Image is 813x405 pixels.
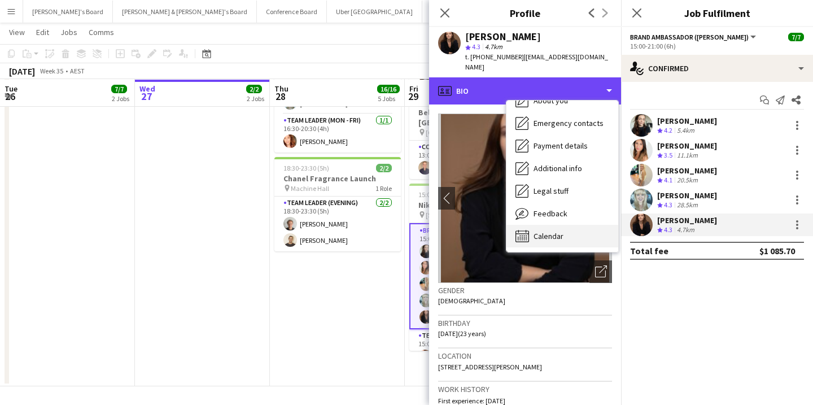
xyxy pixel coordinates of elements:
div: [DATE] [9,66,35,77]
app-card-role: Team Leader (Evening)2/218:30-23:30 (5h)[PERSON_NAME][PERSON_NAME] [274,197,401,251]
span: [STREET_ADDRESS][PERSON_NAME] [426,211,508,219]
h3: Job Fulfilment [621,6,813,20]
span: Feedback [534,208,567,219]
span: Thu [274,84,289,94]
span: 4.2 [664,126,672,134]
button: Conference Board [257,1,327,23]
app-card-role: Team Leader (Mon - Fri)1/116:30-20:30 (4h)[PERSON_NAME] [274,114,401,153]
h3: Gender [438,285,612,295]
span: 4.3 [664,201,672,209]
div: Open photos pop-in [589,260,612,283]
span: Brand Ambassador (Mon - Fri) [630,33,749,41]
app-card-role: Brand Ambassador ([PERSON_NAME])5/515:00-21:00 (6h)[PERSON_NAME][PERSON_NAME][PERSON_NAME][PERSON... [409,223,536,329]
div: AEST [70,67,85,75]
app-card-role: Costume (Mon - Fri)1/113:00-17:00 (4h)[PERSON_NAME] [409,141,536,179]
span: Edit [36,27,49,37]
div: Confirmed [621,55,813,82]
span: 16/16 [377,85,400,93]
span: 28 [273,90,289,103]
span: Legal stuff [534,186,569,196]
div: Bio [429,77,621,104]
span: 4.7km [483,42,505,51]
div: Payment details [506,134,618,157]
span: | [EMAIL_ADDRESS][DOMAIN_NAME] [465,53,608,71]
span: Week 35 [37,67,65,75]
h3: Location [438,351,612,361]
div: 11.1km [675,151,700,160]
span: 18:30-23:30 (5h) [283,164,329,172]
span: 2/2 [246,85,262,93]
button: [PERSON_NAME] & [PERSON_NAME]'s Board [113,1,257,23]
div: 2 Jobs [112,94,129,103]
a: Edit [32,25,54,40]
span: 29 [408,90,418,103]
span: Comms [89,27,114,37]
a: View [5,25,29,40]
div: [PERSON_NAME] [657,190,717,201]
span: Jobs [60,27,77,37]
span: 15:00-21:00 (6h) [418,190,464,199]
button: Uber [GEOGRAPHIC_DATA] [327,1,422,23]
h3: Nike Womens Activation [409,200,536,210]
span: Calendar [534,231,563,241]
span: [STREET_ADDRESS][PERSON_NAME] [438,363,542,371]
a: Jobs [56,25,82,40]
span: 4.1 [664,176,672,184]
div: Emergency contacts [506,112,618,134]
div: 5 Jobs [378,94,399,103]
span: [GEOGRAPHIC_DATA] - [GEOGRAPHIC_DATA] [426,128,510,137]
span: Payment details [534,141,588,151]
div: [PERSON_NAME] [657,215,717,225]
span: 3.5 [664,151,672,159]
span: t. [PHONE_NUMBER] [465,53,524,61]
span: View [9,27,25,37]
span: 4.3 [664,225,672,234]
button: [PERSON_NAME]'s Board [422,1,514,23]
div: Additional info [506,157,618,180]
app-job-card: 18:30-23:30 (5h)2/2Chanel Fragrance Launch Machine Hall1 RoleTeam Leader (Evening)2/218:30-23:30 ... [274,157,401,251]
span: 1 Role [375,184,392,193]
span: 7/7 [111,85,127,93]
app-job-card: 13:00-17:00 (4h)1/1Bell-Boy @ [GEOGRAPHIC_DATA] [GEOGRAPHIC_DATA] - [GEOGRAPHIC_DATA]1 RoleCostum... [409,91,536,179]
span: 4.3 [472,42,480,51]
app-job-card: 15:00-21:00 (6h)7/7Nike Womens Activation [STREET_ADDRESS][PERSON_NAME]3 RolesBrand Ambassador ([... [409,184,536,351]
div: [PERSON_NAME] [657,141,717,151]
div: [PERSON_NAME] [657,116,717,126]
span: About you [534,95,568,106]
p: First experience: [DATE] [438,397,612,405]
button: [PERSON_NAME]'s Board [23,1,113,23]
div: 2 Jobs [247,94,264,103]
span: Machine Hall [291,184,329,193]
div: 20.5km [675,176,700,185]
span: 2/2 [376,164,392,172]
div: Legal stuff [506,180,618,202]
span: Tue [5,84,18,94]
h3: Bell-Boy @ [GEOGRAPHIC_DATA] [409,107,536,128]
div: About you [506,89,618,112]
img: Crew avatar or photo [438,114,612,283]
span: Wed [139,84,155,94]
div: Calendar [506,225,618,247]
div: Total fee [630,245,668,256]
a: Comms [84,25,119,40]
span: 27 [138,90,155,103]
span: [DEMOGRAPHIC_DATA] [438,297,505,305]
span: [DATE] (23 years) [438,329,486,338]
h3: Birthday [438,318,612,328]
div: 28.5km [675,201,700,210]
h3: Work history [438,384,612,394]
h3: Profile [429,6,621,20]
app-card-role: Team Leader (Mon - Fri)1/115:00-21:00 (6h) [409,329,536,368]
span: Additional info [534,163,582,173]
span: Fri [409,84,418,94]
h3: Chanel Fragrance Launch [274,173,401,184]
div: 5.4km [675,126,697,136]
div: $1 085.70 [759,245,795,256]
div: Feedback [506,202,618,225]
span: Emergency contacts [534,118,604,128]
div: 4.7km [675,225,697,235]
span: 26 [3,90,18,103]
